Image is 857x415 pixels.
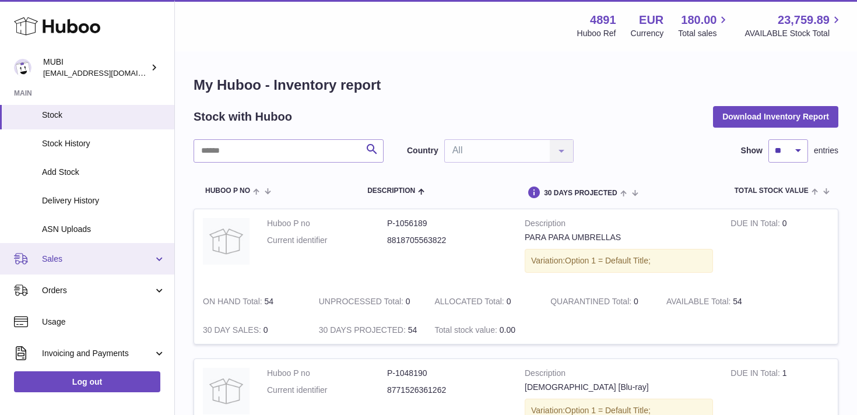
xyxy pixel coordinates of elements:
[525,368,713,382] strong: Description
[525,382,713,393] div: [DEMOGRAPHIC_DATA] [Blu-ray]
[319,297,406,309] strong: UNPROCESSED Total
[407,145,438,156] label: Country
[713,106,838,127] button: Download Inventory Report
[658,287,774,316] td: 54
[14,59,31,76] img: shop@mubi.com
[434,297,506,309] strong: ALLOCATED Total
[814,145,838,156] span: entries
[42,254,153,265] span: Sales
[203,368,250,414] img: product image
[525,218,713,232] strong: Description
[319,325,408,337] strong: 30 DAYS PROJECTED
[631,28,664,39] div: Currency
[387,368,507,379] dd: P-1048190
[387,385,507,396] dd: 8771526361262
[43,68,171,78] span: [EMAIL_ADDRESS][DOMAIN_NAME]
[730,368,782,381] strong: DUE IN Total
[42,348,153,359] span: Invoicing and Payments
[203,218,250,265] img: product image
[203,325,264,337] strong: 30 DAY SALES
[544,189,617,197] span: 30 DAYS PROJECTED
[42,224,166,235] span: ASN Uploads
[500,325,515,335] span: 0.00
[525,232,713,243] div: PARA PARA UMBRELLAS
[42,316,166,328] span: Usage
[722,209,838,287] td: 0
[387,235,507,246] dd: 8818705563822
[577,28,616,39] div: Huboo Ref
[666,297,733,309] strong: AVAILABLE Total
[730,219,782,231] strong: DUE IN Total
[778,12,830,28] span: 23,759.89
[525,249,713,273] div: Variation:
[194,109,292,125] h2: Stock with Huboo
[634,297,638,306] span: 0
[565,256,651,265] span: Option 1 = Default Title;
[42,167,166,178] span: Add Stock
[681,12,716,28] span: 180.00
[194,316,310,344] td: 0
[426,287,542,316] td: 0
[387,218,507,229] dd: P-1056189
[678,28,730,39] span: Total sales
[194,76,838,94] h1: My Huboo - Inventory report
[550,297,634,309] strong: QUARANTINED Total
[267,368,387,379] dt: Huboo P no
[14,371,160,392] a: Log out
[42,110,166,121] span: Stock
[310,316,426,344] td: 54
[194,287,310,316] td: 54
[203,297,265,309] strong: ON HAND Total
[744,28,843,39] span: AVAILABLE Stock Total
[367,187,415,195] span: Description
[678,12,730,39] a: 180.00 Total sales
[565,406,651,415] span: Option 1 = Default Title;
[42,138,166,149] span: Stock History
[434,325,499,337] strong: Total stock value
[267,385,387,396] dt: Current identifier
[267,218,387,229] dt: Huboo P no
[735,187,809,195] span: Total stock value
[43,57,148,79] div: MUBI
[310,287,426,316] td: 0
[267,235,387,246] dt: Current identifier
[42,195,166,206] span: Delivery History
[42,285,153,296] span: Orders
[744,12,843,39] a: 23,759.89 AVAILABLE Stock Total
[741,145,763,156] label: Show
[639,12,663,28] strong: EUR
[590,12,616,28] strong: 4891
[205,187,250,195] span: Huboo P no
